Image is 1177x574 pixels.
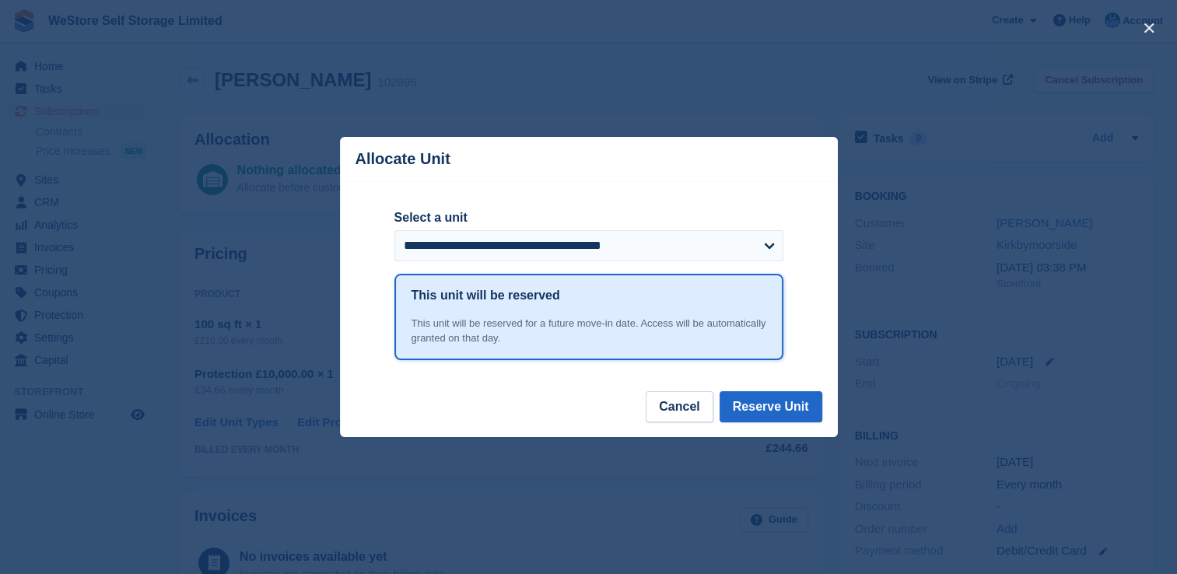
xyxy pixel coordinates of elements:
button: Reserve Unit [720,391,822,422]
div: This unit will be reserved for a future move-in date. Access will be automatically granted on tha... [412,316,766,346]
button: Cancel [646,391,713,422]
button: close [1137,16,1161,40]
p: Allocate Unit [356,150,450,168]
h1: This unit will be reserved [412,286,560,305]
label: Select a unit [394,208,783,227]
